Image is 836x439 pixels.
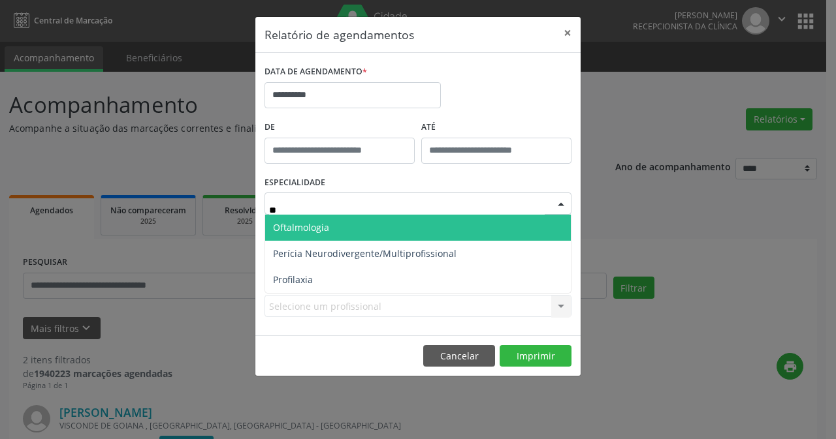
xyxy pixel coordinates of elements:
span: Oftalmologia [273,221,329,234]
button: Cancelar [423,345,495,367]
button: Close [555,17,581,49]
label: ESPECIALIDADE [265,173,325,193]
label: De [265,117,415,138]
label: ATÉ [421,117,571,138]
span: Profilaxia [273,273,313,286]
span: Perícia Neurodivergente/Multiprofissional [273,247,457,260]
button: Imprimir [500,345,571,367]
h5: Relatório de agendamentos [265,26,414,43]
label: DATA DE AGENDAMENTO [265,62,367,82]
